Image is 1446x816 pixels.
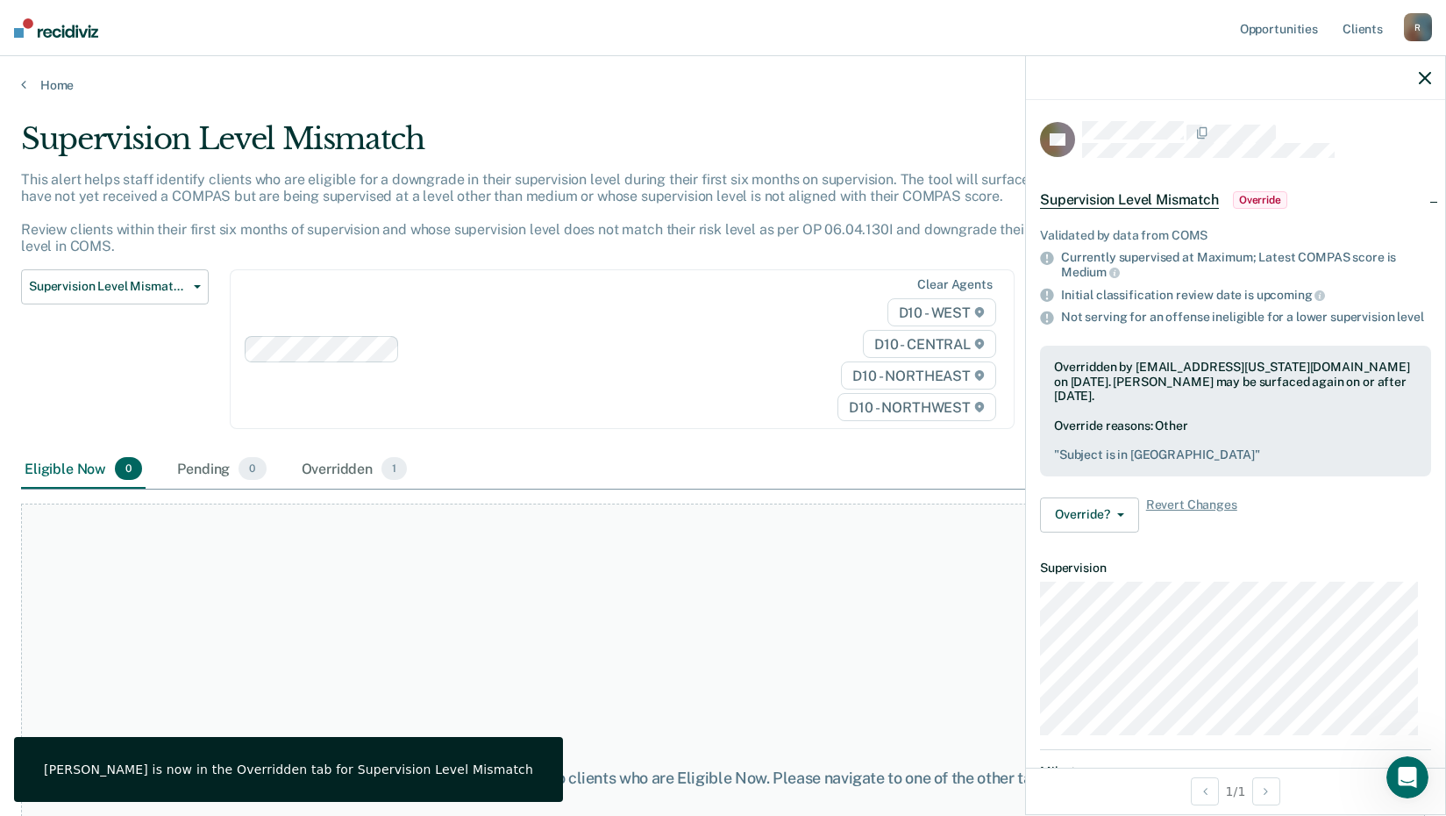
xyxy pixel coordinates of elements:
[21,121,1106,171] div: Supervision Level Mismatch
[1061,265,1120,279] span: Medium
[174,450,269,489] div: Pending
[1054,360,1417,404] div: Overridden by [EMAIL_ADDRESS][US_STATE][DOMAIN_NAME] on [DATE]. [PERSON_NAME] may be surfaced aga...
[1061,310,1431,325] div: Not serving for an offense ineligible for a lower supervision
[1054,447,1417,462] pre: " Subject is in [GEOGRAPHIC_DATA] "
[1252,777,1280,805] button: Next Opportunity
[1386,756,1428,798] iframe: Intercom live chat
[1233,191,1287,209] span: Override
[1191,777,1219,805] button: Previous Opportunity
[1257,288,1326,302] span: upcoming
[21,171,1105,255] p: This alert helps staff identify clients who are eligible for a downgrade in their supervision lev...
[1061,287,1431,303] div: Initial classification review date is
[373,769,1074,788] div: At this time, there are no clients who are Eligible Now. Please navigate to one of the other tabs.
[887,298,996,326] span: D10 - WEST
[21,77,1425,93] a: Home
[1404,13,1432,41] div: R
[1026,172,1445,228] div: Supervision Level MismatchOverride
[841,361,995,390] span: D10 - NORTHEAST
[837,393,995,421] span: D10 - NORTHWEST
[863,330,996,358] span: D10 - CENTRAL
[115,457,142,480] span: 0
[44,762,533,777] div: [PERSON_NAME] is now in the Overridden tab for Supervision Level Mismatch
[14,18,98,38] img: Recidiviz
[1397,310,1423,324] span: level
[239,457,266,480] span: 0
[29,279,187,294] span: Supervision Level Mismatch
[381,457,407,480] span: 1
[1061,250,1431,280] div: Currently supervised at Maximum; Latest COMPAS score is
[1040,228,1431,243] div: Validated by data from COMS
[917,277,992,292] div: Clear agents
[1040,764,1431,779] dt: Milestones
[1040,191,1219,209] span: Supervision Level Mismatch
[21,450,146,489] div: Eligible Now
[1054,419,1417,462] div: Override reasons: Other
[1040,561,1431,576] dt: Supervision
[1146,497,1237,533] span: Revert Changes
[1026,768,1445,814] div: 1 / 1
[298,450,411,489] div: Overridden
[1040,497,1139,533] button: Override?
